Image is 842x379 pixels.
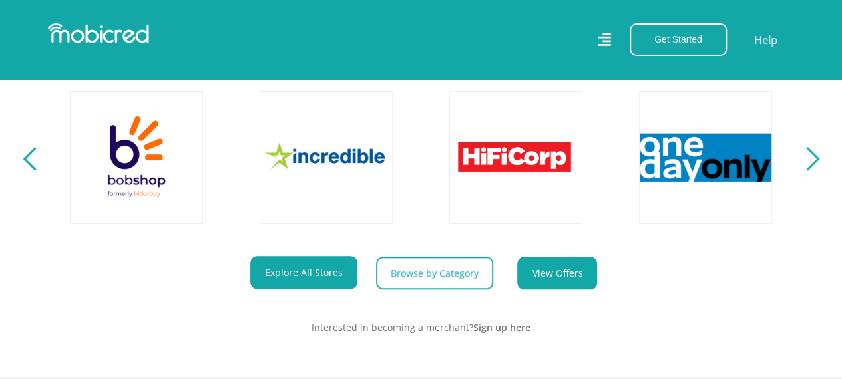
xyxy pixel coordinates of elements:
a: View Offers [517,257,597,289]
a: Help [753,31,778,49]
a: Browse by Category [376,257,493,289]
a: Sign up here [473,321,530,334]
img: Mobicred [48,23,149,43]
button: Next [799,144,816,171]
button: Get Started [630,23,727,56]
p: Interested in becoming a merchant? [52,320,791,334]
button: Previous [27,144,43,171]
a: Explore All Stores [250,256,357,289]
